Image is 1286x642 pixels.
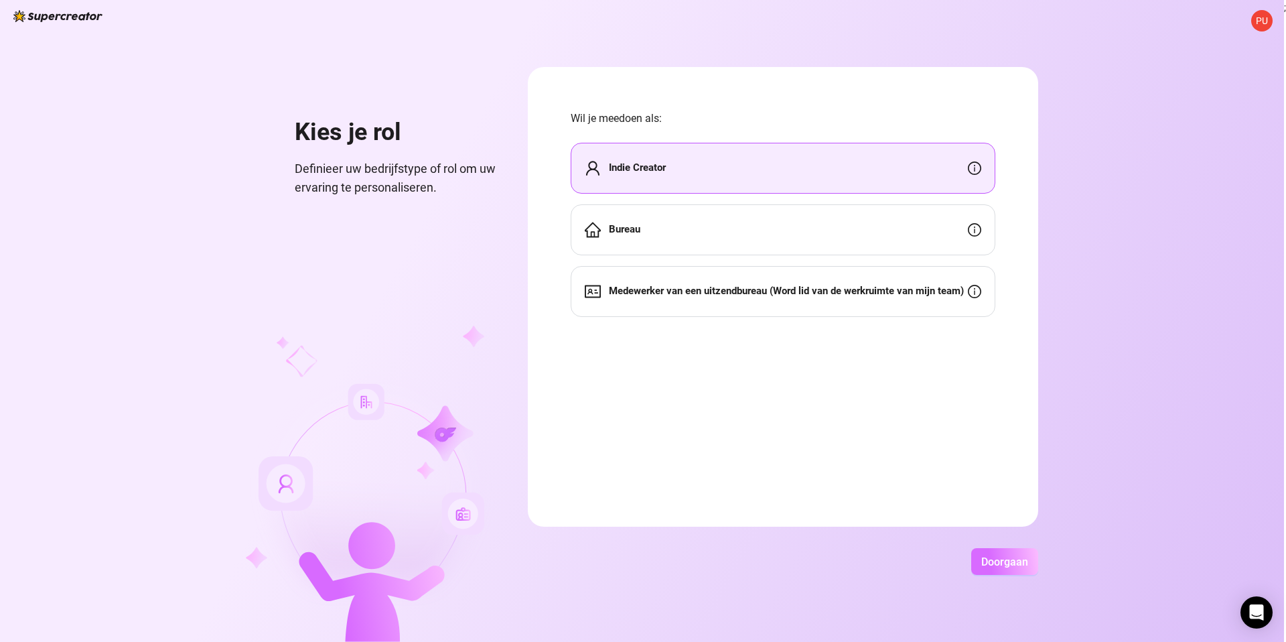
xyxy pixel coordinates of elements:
[1240,596,1273,629] div: Open Intercom Messenger
[571,112,662,125] font: Wil je meedoen als:
[585,222,601,238] span: thuis
[609,285,964,297] font: Medewerker van een uitzendbureau (Word lid van de werkruimte van mijn team)
[968,223,981,237] span: info-cirkel
[1256,15,1268,26] font: PU
[585,283,601,300] span: identiteitskaart
[13,10,102,22] img: logo
[295,162,496,194] font: Definieer uw bedrijfstype of rol om uw ervaring te personaliseren.
[981,556,1028,568] font: Doorgaan
[968,162,981,175] span: info-cirkel
[295,118,401,146] font: Kies je rol
[585,160,601,176] span: gebruiker
[1284,2,1286,13] font: ;
[609,162,666,174] font: Indie Creator
[609,223,640,235] font: Bureau
[968,285,981,298] span: info-cirkel
[971,548,1038,575] button: Doorgaan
